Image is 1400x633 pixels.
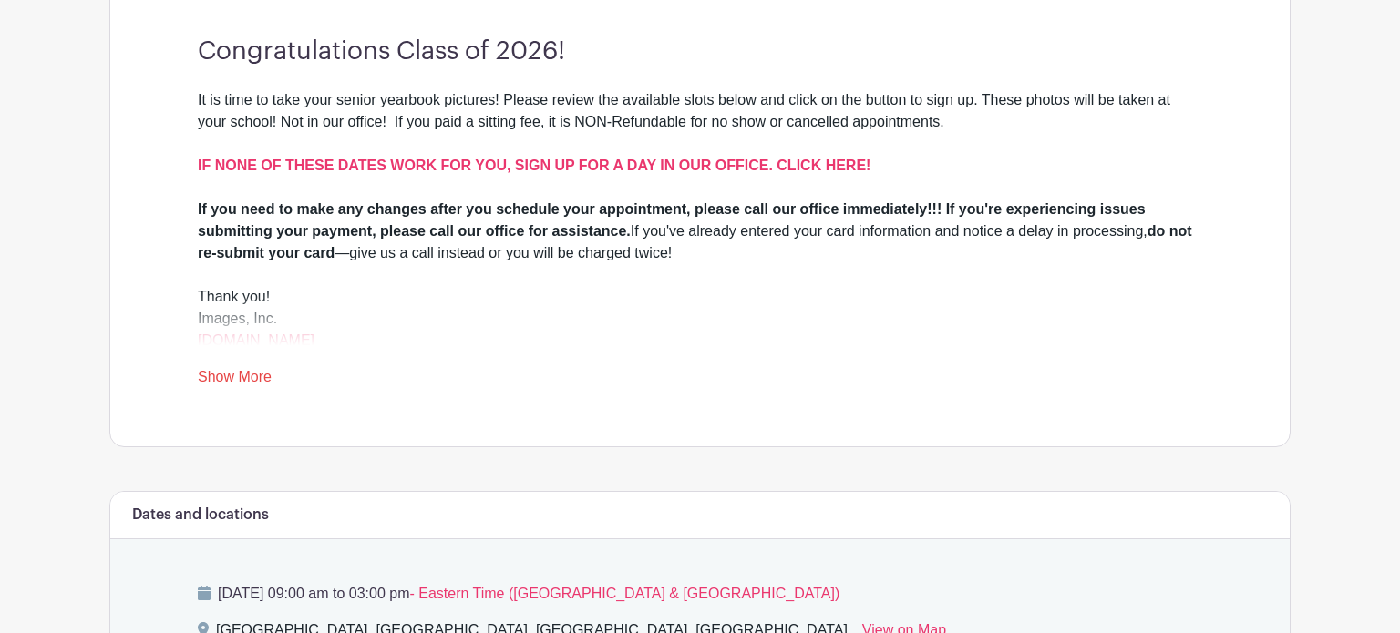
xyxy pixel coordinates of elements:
div: If you've already entered your card information and notice a delay in processing, —give us a call... [198,199,1202,264]
h3: Congratulations Class of 2026! [198,36,1202,67]
a: IF NONE OF THESE DATES WORK FOR YOU, SIGN UP FOR A DAY IN OUR OFFICE. CLICK HERE! [198,158,870,173]
strong: do not re-submit your card [198,223,1192,260]
div: It is time to take your senior yearbook pictures! Please review the available slots below and cli... [198,89,1202,199]
a: Show More [198,369,272,392]
p: [DATE] 09:00 am to 03:00 pm [198,583,1202,605]
div: Thank you! [198,286,1202,308]
strong: If you need to make any changes after you schedule your appointment, please call our office immed... [198,201,1146,239]
div: Images, Inc. [198,308,1202,352]
span: - Eastern Time ([GEOGRAPHIC_DATA] & [GEOGRAPHIC_DATA]) [409,586,839,601]
h6: Dates and locations [132,506,269,524]
a: [DOMAIN_NAME] [198,332,314,348]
